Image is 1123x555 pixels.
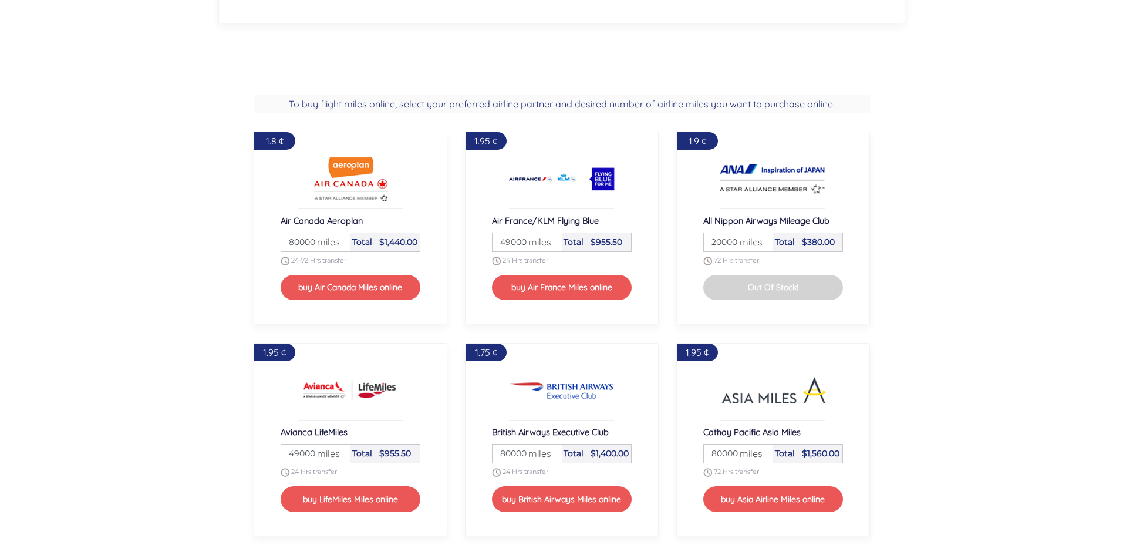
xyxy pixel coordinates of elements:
span: Total [352,448,372,459]
img: schedule.png [492,257,501,265]
span: Total [564,237,584,247]
img: Buy Avianca LifeMiles Airline miles online [298,367,403,414]
button: buy Air France Miles online [492,275,632,300]
span: 1.75 ¢ [475,347,497,358]
img: schedule.png [281,257,289,265]
img: Buy British Airways Executive Club Airline miles online [509,367,615,414]
h2: To buy flight miles online, select your preferred airline partner and desired number of airline m... [254,95,870,113]
span: 72 Hrs transfer [714,468,759,476]
img: schedule.png [492,468,501,477]
span: 24 Hrs transfer [503,256,548,264]
img: schedule.png [281,468,289,477]
span: Cathay Pacific Asia Miles [703,426,801,438]
span: 1.95 ¢ [263,347,286,358]
span: $1,440.00 [379,237,417,247]
span: 24 Hrs transfer [503,468,548,476]
span: Air Canada Aeroplan [281,215,363,226]
button: Out Of Stock! [703,275,843,300]
span: miles [522,446,551,460]
span: 1.9 ¢ [689,135,706,147]
span: miles [311,235,340,249]
button: buy Air Canada Miles online [281,275,420,300]
span: Avianca LifeMiles [281,426,348,438]
img: Buy Air France/KLM Flying Blue Airline miles online [509,156,615,203]
img: Buy All Nippon Airways Mileage Club Airline miles online [720,156,826,203]
span: $1,560.00 [802,448,839,459]
img: schedule.png [703,257,712,265]
span: $955.50 [379,448,411,459]
img: schedule.png [703,468,712,477]
img: Buy Air Canada Aeroplan Airline miles online [298,156,403,203]
span: $380.00 [802,237,835,247]
span: 24-72 Hrs transfer [291,256,346,264]
span: 1.95 ¢ [474,135,497,147]
span: 1.8 ¢ [266,135,284,147]
span: 24 Hrs transfer [291,468,337,476]
button: buy Asia Airline Miles online [703,486,843,512]
span: miles [522,235,551,249]
span: 1.95 ¢ [686,347,709,358]
span: 72 Hrs transfer [714,256,759,264]
span: Total [775,237,795,247]
span: Air France/KLM Flying Blue [492,215,599,226]
span: All Nippon Airways Mileage Club [703,215,829,226]
span: $1,400.00 [591,448,629,459]
img: Buy Cathay Pacific Asia Miles Airline miles online [720,367,826,414]
span: miles [734,235,763,249]
span: Total [564,448,584,459]
span: British Airways Executive Club [492,426,609,438]
span: miles [311,446,340,460]
button: buy British Airways Miles online [492,486,632,512]
span: Total [352,237,372,247]
span: miles [734,446,763,460]
span: Total [775,448,795,459]
button: buy LifeMiles Miles online [281,486,420,512]
span: $955.50 [591,237,622,247]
